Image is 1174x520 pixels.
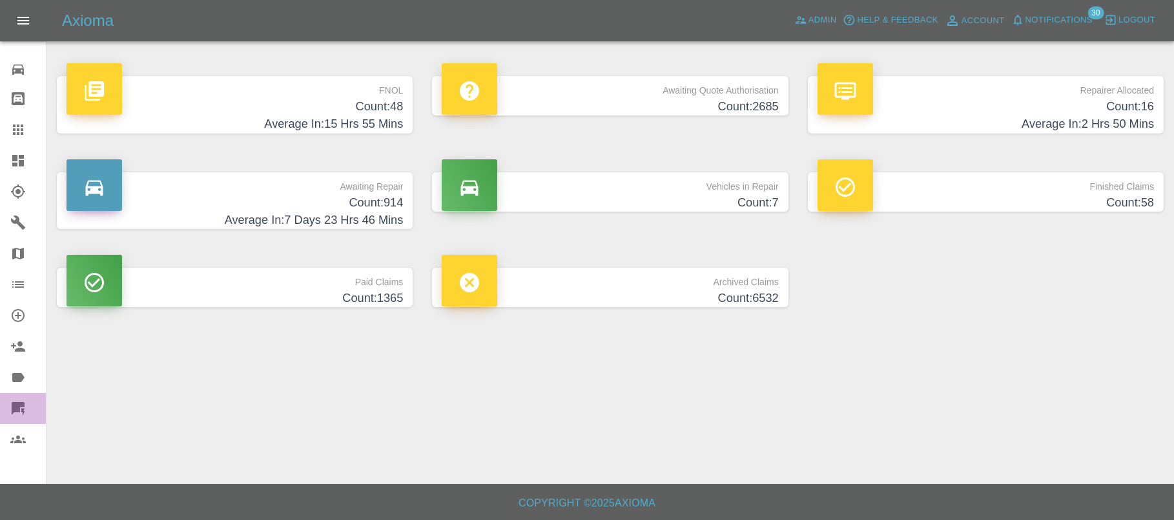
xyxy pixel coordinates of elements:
[432,268,788,307] a: Archived ClaimsCount:6532
[67,98,403,115] h4: Count: 48
[1118,13,1155,28] span: Logout
[67,172,403,194] p: Awaiting Repair
[442,98,778,115] h4: Count: 2685
[67,194,403,212] h4: Count: 914
[808,13,837,28] span: Admin
[442,76,778,98] p: Awaiting Quote Authorisation
[962,14,1005,28] span: Account
[67,212,403,229] h4: Average In: 7 Days 23 Hrs 46 Mins
[808,172,1164,212] a: Finished ClaimsCount:58
[67,290,403,307] h4: Count: 1365
[1025,13,1093,28] span: Notifications
[67,115,403,133] h4: Average In: 15 Hrs 55 Mins
[57,172,413,230] a: Awaiting RepairCount:914Average In:7 Days 23 Hrs 46 Mins
[67,76,403,98] p: FNOL
[942,10,1008,31] a: Account
[818,98,1154,115] h4: Count: 16
[1101,10,1159,30] button: Logout
[808,76,1164,134] a: Repairer AllocatedCount:16Average In:2 Hrs 50 Mins
[62,10,114,31] h5: Axioma
[8,5,39,36] button: Open drawer
[442,194,778,212] h4: Count: 7
[818,115,1154,133] h4: Average In: 2 Hrs 50 Mins
[1008,10,1096,30] button: Notifications
[442,290,778,307] h4: Count: 6532
[432,172,788,212] a: Vehicles in RepairCount:7
[818,194,1154,212] h4: Count: 58
[57,268,413,307] a: Paid ClaimsCount:1365
[57,76,413,134] a: FNOLCount:48Average In:15 Hrs 55 Mins
[818,172,1154,194] p: Finished Claims
[67,268,403,290] p: Paid Claims
[857,13,938,28] span: Help & Feedback
[791,10,840,30] a: Admin
[10,494,1164,512] h6: Copyright © 2025 Axioma
[432,76,788,115] a: Awaiting Quote AuthorisationCount:2685
[1087,6,1104,19] span: 30
[818,76,1154,98] p: Repairer Allocated
[442,172,778,194] p: Vehicles in Repair
[442,268,778,290] p: Archived Claims
[839,10,941,30] button: Help & Feedback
